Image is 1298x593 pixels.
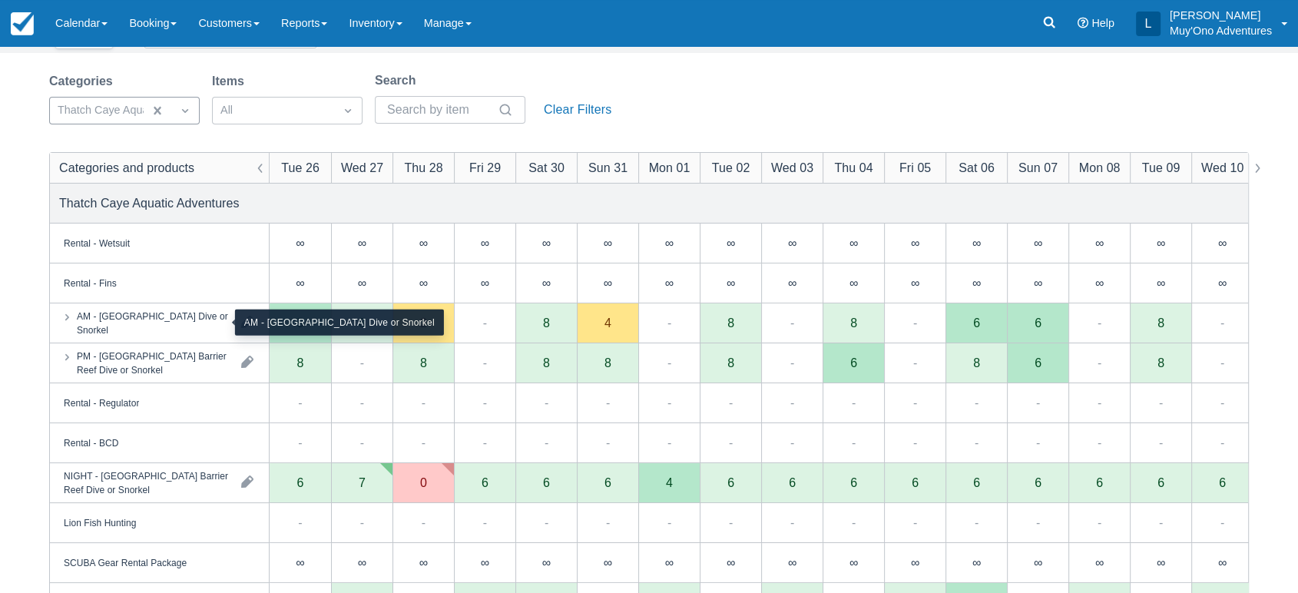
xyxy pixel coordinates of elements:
[270,224,331,263] div: ∞
[64,396,139,409] div: Rental - Regulator
[1079,158,1121,177] div: Mon 08
[331,463,392,503] div: 7
[543,356,550,369] div: 8
[729,393,733,412] div: -
[604,316,611,329] div: 4
[422,393,425,412] div: -
[545,393,548,412] div: -
[515,463,577,503] div: 6
[59,158,194,177] div: Categories and products
[1034,237,1042,249] div: ∞
[422,433,425,452] div: -
[64,469,229,496] div: NIGHT - [GEOGRAPHIC_DATA] Barrier Reef Dive or Snorkel
[667,313,671,332] div: -
[392,263,454,303] div: ∞
[1035,356,1041,369] div: 6
[422,513,425,532] div: -
[177,103,193,118] span: Dropdown icon
[528,158,565,177] div: Sat 30
[270,543,331,583] div: ∞
[297,476,304,489] div: 6
[945,543,1007,583] div: ∞
[515,263,577,303] div: ∞
[1159,513,1163,532] div: -
[1130,543,1191,583] div: ∞
[849,556,858,568] div: ∞
[972,277,981,289] div: ∞
[1018,158,1058,177] div: Sun 07
[884,263,945,303] div: ∞
[1218,237,1227,249] div: ∞
[790,433,794,452] div: -
[298,513,302,532] div: -
[212,72,250,91] label: Items
[1220,313,1224,332] div: -
[515,224,577,263] div: ∞
[1096,476,1103,489] div: 6
[392,224,454,263] div: ∞
[1078,18,1088,28] i: Help
[1201,158,1243,177] div: Wed 10
[419,237,428,249] div: ∞
[11,12,34,35] img: checkfront-main-nav-mini-logo.png
[296,277,304,289] div: ∞
[913,433,917,452] div: -
[727,556,735,568] div: ∞
[823,463,884,503] div: 6
[59,194,240,212] div: Thatch Caye Aquatic Adventures
[959,158,995,177] div: Sat 06
[975,513,978,532] div: -
[712,158,750,177] div: Tue 02
[1130,224,1191,263] div: ∞
[515,543,577,583] div: ∞
[1157,237,1165,249] div: ∞
[270,463,331,503] div: 6
[281,158,320,177] div: Tue 26
[700,263,761,303] div: ∞
[358,237,366,249] div: ∞
[588,158,627,177] div: Sun 31
[790,513,794,532] div: -
[483,433,487,452] div: -
[604,277,612,289] div: ∞
[638,263,700,303] div: ∞
[912,476,919,489] div: 6
[973,316,980,329] div: 6
[665,556,674,568] div: ∞
[331,543,392,583] div: ∞
[1159,433,1163,452] div: -
[298,433,302,452] div: -
[297,356,304,369] div: 8
[604,356,611,369] div: 8
[1142,158,1180,177] div: Tue 09
[1159,393,1163,412] div: -
[392,543,454,583] div: ∞
[788,556,796,568] div: ∞
[483,313,487,332] div: -
[577,543,638,583] div: ∞
[1068,463,1130,503] div: 6
[340,103,356,118] span: Dropdown icon
[331,263,392,303] div: ∞
[360,393,364,412] div: -
[1191,463,1253,503] div: 6
[973,356,980,369] div: 8
[729,513,733,532] div: -
[727,476,734,489] div: 6
[852,433,856,452] div: -
[913,313,917,332] div: -
[482,476,488,489] div: 6
[360,433,364,452] div: -
[454,543,515,583] div: ∞
[823,543,884,583] div: ∞
[852,513,856,532] div: -
[606,433,610,452] div: -
[790,353,794,372] div: -
[911,277,919,289] div: ∞
[823,263,884,303] div: ∞
[1157,277,1165,289] div: ∞
[665,237,674,249] div: ∞
[542,556,551,568] div: ∞
[469,158,501,177] div: Fri 29
[973,476,980,489] div: 6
